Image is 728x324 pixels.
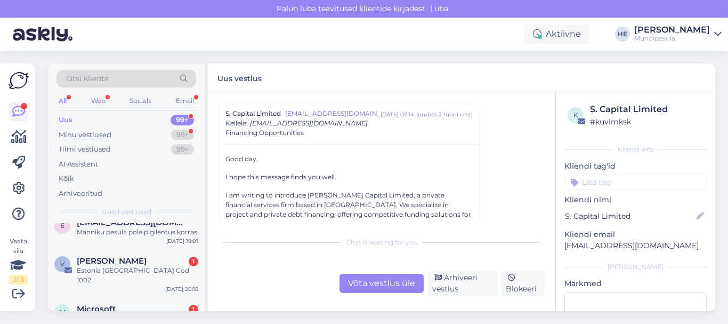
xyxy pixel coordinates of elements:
div: # kuvimksk [590,116,703,128]
span: S. Capital Limited [225,109,281,118]
span: Financing Opportunities [225,128,304,138]
a: [PERSON_NAME]Mündipesula [634,26,722,43]
div: AI Assistent [59,159,98,170]
div: Web [89,94,108,108]
span: M [60,308,66,316]
span: [EMAIL_ADDRESS][DOMAIN_NAME] [285,109,381,118]
div: Chat is waiting for you [219,238,545,247]
div: Estonia [GEOGRAPHIC_DATA] Cod 1002 [77,266,198,285]
p: [EMAIL_ADDRESS][DOMAIN_NAME] [564,240,707,251]
div: Socials [127,94,153,108]
div: [DATE] 20:18 [165,285,198,293]
div: Kõik [59,173,74,184]
div: [PERSON_NAME] [564,262,707,272]
span: vladimir ALEKS [77,256,147,266]
div: 99+ [171,115,194,125]
div: [DATE] 19:01 [166,237,198,245]
span: v [60,260,64,268]
div: 1 [189,305,198,314]
div: 99+ [171,130,194,140]
div: All [56,94,69,108]
span: Microsoft [77,304,116,314]
div: 1 [189,257,198,266]
div: 99+ [171,144,194,155]
div: Vaata siia [9,236,28,285]
div: 0 / 3 [9,275,28,285]
p: Good day, [225,154,473,164]
div: Tiimi vestlused [59,144,111,155]
p: I hope this message finds you well. [225,172,473,182]
input: Lisa nimi [565,210,694,222]
div: Võta vestlus üle [339,274,424,293]
p: Märkmed [564,278,707,289]
div: Mündipesula [634,34,710,43]
span: Luba [427,4,451,13]
p: Kliendi nimi [564,194,707,206]
div: Minu vestlused [59,130,111,140]
div: Blokeeri [501,271,545,296]
div: ( umbes 2 tunni eest ) [416,110,473,118]
p: Kliendi email [564,229,707,240]
span: Otsi kliente [66,73,109,84]
div: Arhiveeritud [59,188,102,199]
div: [PERSON_NAME] [634,26,710,34]
span: k [573,111,578,119]
div: Uus [59,115,72,125]
div: HE [615,27,630,42]
p: I am writing to introduce [PERSON_NAME] Capital Limited, a private financial services firm based ... [225,191,473,258]
span: [EMAIL_ADDRESS][DOMAIN_NAME] [250,119,368,127]
div: Arhiveeri vestlus [428,271,497,296]
div: Email [174,94,196,108]
input: Lisa tag [564,174,707,190]
span: Uued vestlused [102,207,151,217]
div: S. Capital Limited [590,103,703,116]
span: e [60,222,64,230]
div: Aktiivne [524,25,589,44]
label: Uus vestlus [217,70,262,84]
div: [DATE] 07:14 [381,110,414,118]
div: Männiku pesula pole pigileotus korras [77,227,198,237]
span: Kellele : [225,119,248,127]
div: Kliendi info [564,145,707,154]
p: Kliendi tag'id [564,161,707,172]
img: Askly Logo [9,72,29,89]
